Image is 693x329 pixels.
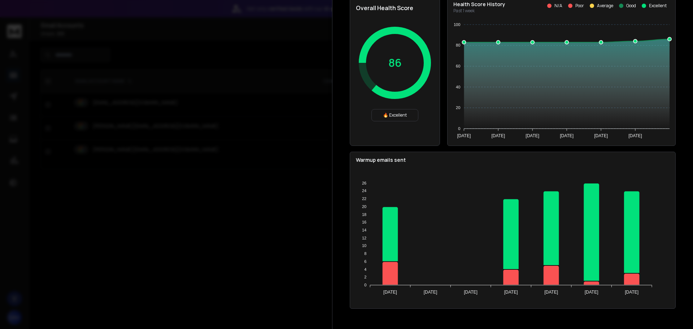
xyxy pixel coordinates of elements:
[625,290,638,295] tspan: [DATE]
[454,22,460,27] tspan: 100
[456,85,460,89] tspan: 40
[362,189,366,193] tspan: 24
[364,251,366,256] tspan: 8
[362,212,366,217] tspan: 18
[453,1,505,8] p: Health Score History
[364,259,366,264] tspan: 6
[456,64,460,68] tspan: 60
[597,3,613,9] p: Average
[364,267,366,272] tspan: 4
[453,8,505,14] p: Past 1 week
[458,126,460,131] tspan: 0
[456,43,460,47] tspan: 80
[457,133,471,138] tspan: [DATE]
[362,243,366,248] tspan: 10
[362,236,366,240] tspan: 12
[356,156,670,164] p: Warmup emails sent
[575,3,584,9] p: Poor
[628,133,642,138] tspan: [DATE]
[362,196,366,201] tspan: 22
[504,290,518,295] tspan: [DATE]
[356,4,434,12] h2: Overall Health Score
[626,3,636,9] p: Good
[388,56,402,69] p: 86
[424,290,437,295] tspan: [DATE]
[371,109,418,121] div: 🔥 Excellent
[383,290,397,295] tspan: [DATE]
[364,283,366,287] tspan: 0
[594,133,608,138] tspan: [DATE]
[362,204,366,209] tspan: 20
[456,105,460,110] tspan: 20
[554,3,562,9] p: N/A
[362,181,366,185] tspan: 26
[560,133,574,138] tspan: [DATE]
[362,228,366,232] tspan: 14
[544,290,558,295] tspan: [DATE]
[362,220,366,224] tspan: 16
[464,290,478,295] tspan: [DATE]
[526,133,539,138] tspan: [DATE]
[649,3,667,9] p: Excellent
[585,290,598,295] tspan: [DATE]
[364,275,366,279] tspan: 2
[491,133,505,138] tspan: [DATE]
